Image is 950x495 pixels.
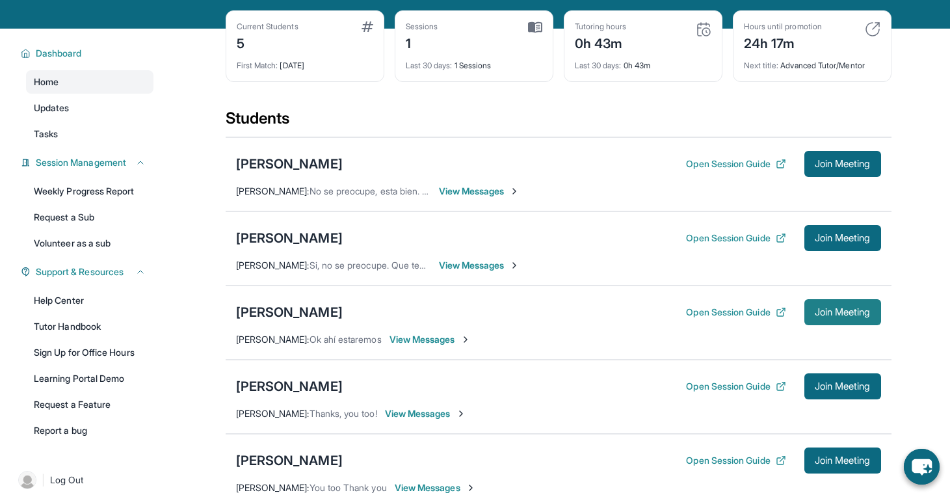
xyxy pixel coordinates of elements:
a: Updates [26,96,153,120]
div: Tutoring hours [575,21,627,32]
span: View Messages [385,407,466,420]
div: [PERSON_NAME] [236,229,343,247]
div: Sessions [406,21,438,32]
span: View Messages [395,481,476,494]
button: chat-button [904,449,940,485]
img: card [362,21,373,32]
div: 0h 43m [575,53,711,71]
div: 0h 43m [575,32,627,53]
img: Chevron-Right [456,408,466,419]
div: [PERSON_NAME] [236,377,343,395]
a: Help Center [26,289,153,312]
span: First Match : [237,60,278,70]
span: No se preocupe, esta bien. También queria recordarle que para esta sessions su estudiante va a ne... [310,185,821,196]
span: Last 30 days : [575,60,622,70]
img: card [696,21,711,37]
img: user-img [18,471,36,489]
a: Sign Up for Office Hours [26,341,153,364]
button: Open Session Guide [686,380,785,393]
span: [PERSON_NAME] : [236,482,310,493]
a: Volunteer as a sub [26,232,153,255]
button: Join Meeting [804,299,881,325]
span: Dashboard [36,47,82,60]
img: Chevron-Right [509,260,520,271]
span: [PERSON_NAME] : [236,185,310,196]
div: 24h 17m [744,32,822,53]
a: Request a Sub [26,206,153,229]
button: Open Session Guide [686,306,785,319]
div: Hours until promotion [744,21,822,32]
button: Open Session Guide [686,232,785,245]
button: Open Session Guide [686,157,785,170]
span: View Messages [389,333,471,346]
span: View Messages [439,259,520,272]
div: [PERSON_NAME] [236,155,343,173]
a: Tasks [26,122,153,146]
button: Open Session Guide [686,454,785,467]
span: [PERSON_NAME] : [236,408,310,419]
span: Thanks, you too! [310,408,377,419]
a: Tutor Handbook [26,315,153,338]
div: [DATE] [237,53,373,71]
a: Learning Portal Demo [26,367,153,390]
button: Support & Resources [31,265,146,278]
div: 5 [237,32,298,53]
span: Updates [34,101,70,114]
span: Ok ahí estaremos [310,334,382,345]
span: Join Meeting [815,160,871,168]
span: View Messages [439,185,520,198]
span: Log Out [50,474,84,487]
div: Advanced Tutor/Mentor [744,53,880,71]
img: Chevron-Right [509,186,520,196]
a: |Log Out [13,466,153,494]
button: Dashboard [31,47,146,60]
span: Last 30 days : [406,60,453,70]
span: [PERSON_NAME] : [236,260,310,271]
span: Next title : [744,60,779,70]
div: Current Students [237,21,298,32]
a: Report a bug [26,419,153,442]
span: Si, no se preocupe. Que tenga buena tarde. [310,260,489,271]
button: Join Meeting [804,373,881,399]
span: Join Meeting [815,234,871,242]
img: card [865,21,880,37]
span: | [42,472,45,488]
img: Chevron-Right [460,334,471,345]
span: Join Meeting [815,382,871,390]
span: Tasks [34,127,58,140]
button: Join Meeting [804,448,881,474]
span: [PERSON_NAME] : [236,334,310,345]
div: 1 Sessions [406,53,542,71]
a: Weekly Progress Report [26,180,153,203]
div: [PERSON_NAME] [236,303,343,321]
button: Join Meeting [804,151,881,177]
span: Join Meeting [815,457,871,464]
button: Session Management [31,156,146,169]
span: Session Management [36,156,126,169]
span: Support & Resources [36,265,124,278]
button: Join Meeting [804,225,881,251]
a: Home [26,70,153,94]
span: Join Meeting [815,308,871,316]
div: [PERSON_NAME] [236,451,343,470]
img: Chevron-Right [466,483,476,493]
span: Home [34,75,59,88]
span: You too Thank you [310,482,387,493]
a: Request a Feature [26,393,153,416]
div: Students [226,108,891,137]
div: 1 [406,32,438,53]
img: card [528,21,542,33]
